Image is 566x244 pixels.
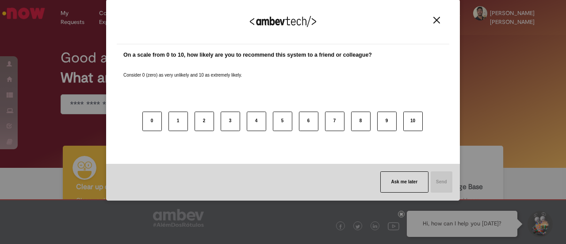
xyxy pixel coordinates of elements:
[377,112,397,131] button: 9
[299,112,318,131] button: 6
[380,171,428,193] button: Ask me later
[168,112,188,131] button: 1
[431,16,443,24] button: Close
[250,16,316,27] img: Logo Ambevtech
[403,112,423,131] button: 10
[221,112,240,131] button: 3
[247,112,266,131] button: 4
[123,62,242,78] label: Consider 0 (zero) as very unlikely and 10 as extremely likely.
[142,112,162,131] button: 0
[351,112,371,131] button: 8
[325,112,344,131] button: 7
[123,51,372,59] label: On a scale from 0 to 10, how likely are you to recommend this system to a friend or colleague?
[273,112,292,131] button: 5
[195,112,214,131] button: 2
[433,17,440,23] img: Close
